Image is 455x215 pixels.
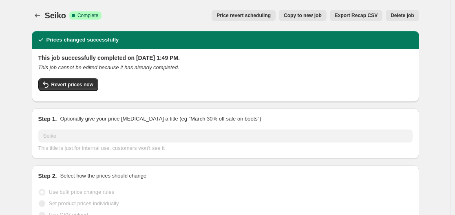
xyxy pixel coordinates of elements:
[38,78,98,91] button: Revert prices now
[38,64,179,70] i: This job cannot be edited because it has already completed.
[335,12,378,19] span: Export Recap CSV
[49,200,119,206] span: Set product prices individually
[38,115,57,123] h2: Step 1.
[279,10,327,21] button: Copy to new job
[38,129,413,143] input: 30% off holiday sale
[330,10,382,21] button: Export Recap CSV
[212,10,276,21] button: Price revert scheduling
[49,189,114,195] span: Use bulk price change rules
[284,12,322,19] span: Copy to new job
[38,145,165,151] span: This title is just for internal use, customers won't see it
[32,10,43,21] button: Price change jobs
[60,172,146,180] p: Select how the prices should change
[60,115,261,123] p: Optionally give your price [MEDICAL_DATA] a title (eg "March 30% off sale on boots")
[216,12,271,19] span: Price revert scheduling
[38,172,57,180] h2: Step 2.
[391,12,414,19] span: Delete job
[386,10,419,21] button: Delete job
[45,11,66,20] span: Seiko
[38,54,413,62] h2: This job successfully completed on [DATE] 1:49 PM.
[77,12,98,19] span: Complete
[46,36,119,44] h2: Prices changed successfully
[51,81,93,88] span: Revert prices now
